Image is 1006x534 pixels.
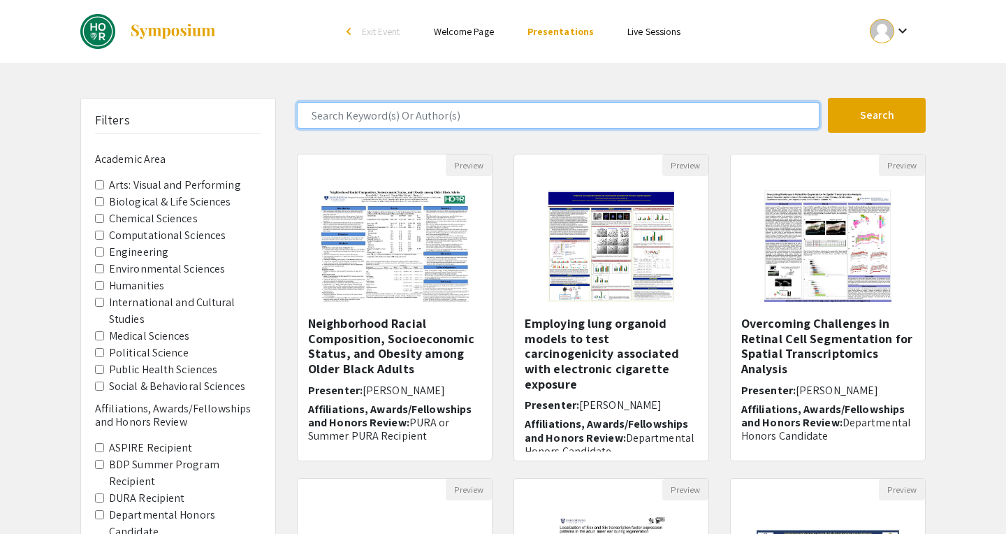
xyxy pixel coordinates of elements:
[129,23,217,40] img: Symposium by ForagerOne
[527,25,594,38] a: Presentations
[362,25,400,38] span: Exit Event
[308,402,472,430] span: Affiliations, Awards/Fellowships and Honors Review:
[297,154,493,461] div: Open Presentation <p><strong style="background-color: rgb(245, 245, 245); color: rgb(0, 0, 0);">N...
[363,383,445,398] span: [PERSON_NAME]
[627,25,680,38] a: Live Sessions
[741,316,914,376] h5: Overcoming Challenges in Retinal Cell Segmentation for Spatial Transcriptomics Analysis
[109,194,231,210] label: Biological & Life Sciences
[297,102,819,129] input: Search Keyword(s) Or Author(s)
[109,294,261,328] label: International and Cultural Studies
[662,479,708,500] button: Preview
[80,14,115,49] img: DREAMS Spring 2025
[109,227,226,244] label: Computational Sciences
[109,261,225,277] label: Environmental Sciences
[109,378,245,395] label: Social & Behavioral Sciences
[525,316,698,391] h5: Employing lung organoid models to test carcinogenicity associated with electronic cigarette exposure
[579,398,662,412] span: [PERSON_NAME]
[741,415,911,443] span: Departmental Honors Candidate
[308,447,349,462] span: Mentor:
[662,154,708,176] button: Preview
[80,14,217,49] a: DREAMS Spring 2025
[109,490,184,507] label: DURA Recipient
[525,431,694,459] span: Departmental Honors Candidate
[534,176,688,316] img: <p>&nbsp;&nbsp;&nbsp;Employing lung organoid models to test carcinogenicity associated with elect...
[95,113,130,128] h5: Filters
[855,15,926,47] button: Expand account dropdown
[894,22,911,39] mat-icon: Expand account dropdown
[750,176,906,316] img: <p>Overcoming Challenges in Retinal Cell Segmentation for Spatial Transcriptomics Analysis</p>
[513,154,709,461] div: Open Presentation <p>&nbsp;&nbsp;&nbsp;Employing lung organoid models to test carcinogenicity ass...
[525,417,688,445] span: Affiliations, Awards/Fellowships and Honors Review:
[730,154,926,461] div: Open Presentation <p>Overcoming Challenges in Retinal Cell Segmentation for Spatial Transcriptomi...
[741,402,905,430] span: Affiliations, Awards/Fellowships and Honors Review:
[308,316,481,376] h5: Neighborhood Racial Composition, Socioeconomic Status, and Obesity among Older Black Adults ​
[446,154,492,176] button: Preview
[306,176,483,316] img: <p><strong style="background-color: rgb(245, 245, 245); color: rgb(0, 0, 0);">Neighborhood Racial...
[109,456,261,490] label: BDP Summer Program Recipient
[741,447,782,462] span: Mentor:
[796,383,878,398] span: [PERSON_NAME]
[308,384,481,397] h6: Presenter:
[828,98,926,133] button: Search
[109,440,193,456] label: ASPIRE Recipient
[308,415,450,443] span: PURA or Summer PURA Recipient
[446,479,492,500] button: Preview
[347,27,355,36] div: arrow_back_ios
[10,471,59,524] iframe: Chat
[741,384,914,397] h6: Presenter:
[434,25,494,38] a: Welcome Page
[95,152,261,166] h6: Academic Area
[109,244,168,261] label: Engineering
[879,479,925,500] button: Preview
[109,345,189,361] label: Political Science
[109,210,198,227] label: Chemical Sciences
[95,402,261,428] h6: Affiliations, Awards/Fellowships and Honors Review
[109,177,241,194] label: Arts: Visual and Performing
[525,398,698,412] h6: Presenter:
[109,277,164,294] label: Humanities
[879,154,925,176] button: Preview
[109,361,217,378] label: Public Health Sciences
[109,328,190,345] label: Medical Sciences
